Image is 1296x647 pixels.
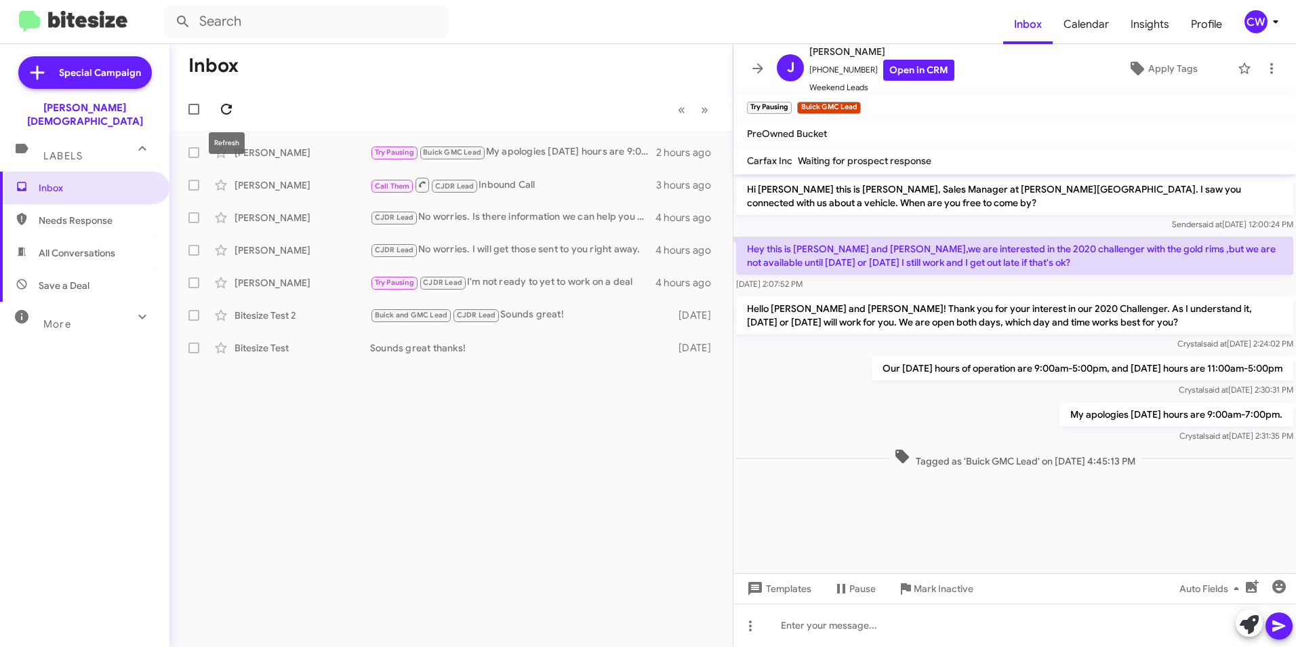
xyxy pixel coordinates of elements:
button: Auto Fields [1169,576,1255,601]
div: 4 hours ago [655,276,722,290]
a: Profile [1180,5,1233,44]
div: 2 hours ago [656,146,722,159]
span: Mark Inactive [914,576,973,601]
span: J [787,57,794,79]
div: Refresh [209,132,245,154]
span: Apply Tags [1148,56,1198,81]
small: Try Pausing [747,102,792,114]
div: I'm not ready to yet to work on a deal [370,275,655,290]
span: « [678,101,685,118]
p: Hello [PERSON_NAME] and [PERSON_NAME]! Thank you for your interest in our 2020 Challenger. As I u... [736,296,1293,334]
span: Needs Response [39,214,154,227]
button: Pause [822,576,887,601]
div: 3 hours ago [656,178,722,192]
span: [PERSON_NAME] [809,43,954,60]
h1: Inbox [188,55,239,77]
div: [DATE] [672,341,722,355]
span: Waiting for prospect response [798,155,931,167]
span: Carfax Inc [747,155,792,167]
a: Calendar [1053,5,1120,44]
div: 4 hours ago [655,211,722,224]
p: Hi [PERSON_NAME] this is [PERSON_NAME], Sales Manager at [PERSON_NAME][GEOGRAPHIC_DATA]. I saw yo... [736,177,1293,215]
a: Inbox [1003,5,1053,44]
div: CW [1244,10,1268,33]
span: Pause [849,576,876,601]
span: CJDR Lead [457,311,496,319]
span: Inbox [39,181,154,195]
div: Sounds great thanks! [370,341,672,355]
span: Special Campaign [59,66,141,79]
div: Bitesize Test [235,341,370,355]
button: Templates [733,576,822,601]
p: My apologies [DATE] hours are 9:00am-7:00pm. [1059,402,1293,427]
span: Try Pausing [375,148,414,157]
span: Save a Deal [39,279,89,292]
div: No worries. I will get those sent to you right away. [370,242,655,258]
span: PreOwned Bucket [747,128,827,140]
div: [DATE] [672,309,722,322]
span: CJDR Lead [423,278,462,287]
span: Crystal [DATE] 2:31:35 PM [1179,431,1293,441]
button: CW [1233,10,1281,33]
div: [PERSON_NAME] [235,178,370,192]
p: Our [DATE] hours of operation are 9:00am-5:00pm, and [DATE] hours are 11:00am-5:00pm [872,356,1293,380]
div: Sounds great! [370,307,672,323]
span: said at [1205,431,1229,441]
span: Crystal [DATE] 2:30:31 PM [1179,385,1293,395]
a: Special Campaign [18,56,152,89]
span: CJDR Lead [375,246,414,254]
small: Buick GMC Lead [797,102,860,114]
div: My apologies [DATE] hours are 9:00am-7:00pm. [370,144,656,160]
span: CJDR Lead [375,213,414,222]
span: Labels [43,150,83,162]
div: No worries. Is there information we can help you with? [370,210,655,225]
div: [PERSON_NAME] [235,276,370,290]
span: Auto Fields [1179,576,1244,601]
span: Weekend Leads [809,81,954,94]
span: Crystal [DATE] 2:24:02 PM [1177,338,1293,349]
button: Apply Tags [1093,56,1231,81]
span: Call Them [375,182,410,191]
span: Buick GMC Lead [423,148,481,157]
span: [DATE] 2:07:52 PM [736,279,803,289]
div: Bitesize Test 2 [235,309,370,322]
div: [PERSON_NAME] [235,146,370,159]
div: 4 hours ago [655,243,722,257]
button: Mark Inactive [887,576,984,601]
nav: Page navigation example [670,96,716,123]
span: Tagged as 'Buick GMC Lead' on [DATE] 4:45:13 PM [889,448,1141,468]
p: Hey this is [PERSON_NAME] and [PERSON_NAME],we are interested in the 2020 challenger with the gol... [736,237,1293,275]
a: Insights [1120,5,1180,44]
span: Sender [DATE] 12:00:24 PM [1172,219,1293,229]
span: said at [1204,385,1228,395]
div: Inbound Call [370,176,656,193]
div: [PERSON_NAME] [235,211,370,224]
div: [PERSON_NAME] [235,243,370,257]
span: More [43,318,71,330]
span: Templates [744,576,811,601]
input: Search [164,5,449,38]
span: Buick and GMC Lead [375,311,448,319]
a: Open in CRM [883,60,954,81]
span: said at [1203,338,1227,349]
span: Try Pausing [375,278,414,287]
span: All Conversations [39,246,115,260]
button: Next [693,96,716,123]
span: » [701,101,708,118]
span: [PHONE_NUMBER] [809,60,954,81]
span: CJDR Lead [435,182,474,191]
span: said at [1198,219,1222,229]
button: Previous [670,96,693,123]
